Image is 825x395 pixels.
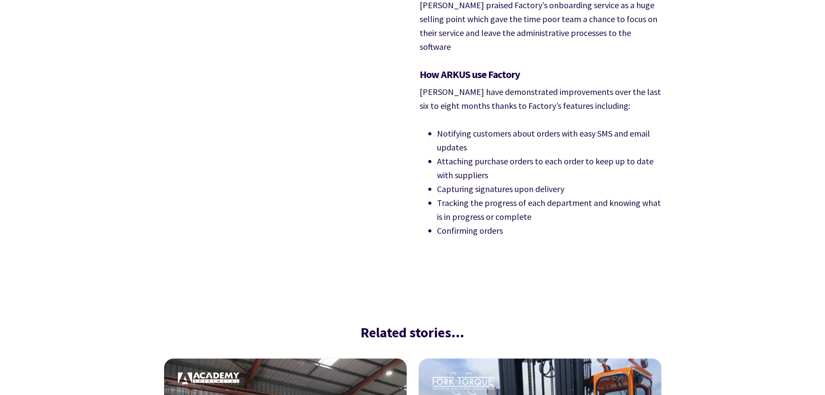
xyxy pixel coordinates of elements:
[437,182,662,196] li: Capturing signatures upon delivery
[437,224,662,238] li: Confirming orders
[437,154,662,182] li: Attaching purchase orders to each order to keep up to date with suppliers
[437,127,662,154] li: Notifying customers about orders with easy SMS and email updates
[437,196,662,224] li: Tracking the progress of each department and knowing what is in progress or complete
[420,69,662,80] h2: How ARKUS use Factory
[782,353,825,395] iframe: Chat Widget
[163,322,662,344] p: Related stories…
[420,85,662,113] p: [PERSON_NAME] have demonstrated improvements over the last six to eight months thanks to Factory’...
